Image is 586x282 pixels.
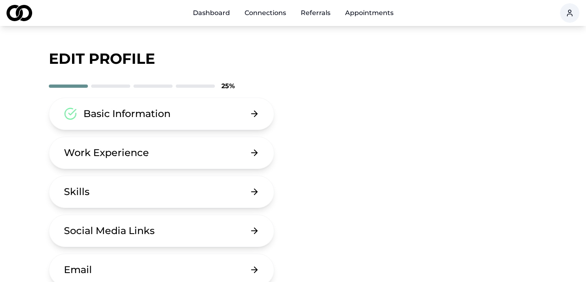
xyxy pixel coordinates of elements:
a: Connections [238,5,293,21]
button: Social Media Links [49,215,274,247]
img: logo [7,5,32,21]
button: Skills [49,176,274,208]
button: Work Experience [49,137,274,169]
nav: Main [186,5,400,21]
div: Work Experience [64,146,149,159]
div: 25 % [221,81,235,91]
div: Basic Information [83,107,171,120]
a: Referrals [294,5,337,21]
div: Email [64,263,92,276]
a: Appointments [339,5,400,21]
div: edit profile [49,50,537,67]
button: Basic Information [49,98,274,130]
div: Skills [64,185,90,198]
a: Dashboard [186,5,236,21]
div: Social Media Links [64,224,155,237]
